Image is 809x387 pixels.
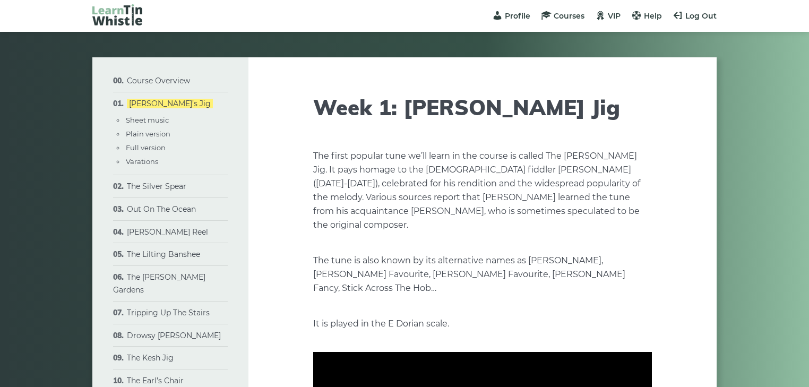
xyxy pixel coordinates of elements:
a: Full version [126,143,166,152]
a: Plain version [126,130,170,138]
a: Courses [541,11,584,21]
p: The tune is also known by its alternative names as [PERSON_NAME], [PERSON_NAME] Favourite, [PERSO... [313,254,652,295]
p: It is played in the E Dorian scale. [313,317,652,331]
a: The Kesh Jig [127,353,174,363]
a: The Lilting Banshee [127,250,200,259]
span: Profile [505,11,530,21]
a: Sheet music [126,116,169,124]
a: Course Overview [127,76,190,85]
a: Drowsy [PERSON_NAME] [127,331,221,340]
a: Out On The Ocean [127,204,196,214]
a: Log Out [673,11,717,21]
img: LearnTinWhistle.com [92,4,142,25]
a: [PERSON_NAME] Reel [127,227,208,237]
p: The first popular tune we’ll learn in the course is called The [PERSON_NAME] Jig. It pays homage ... [313,149,652,232]
a: Varations [126,157,158,166]
a: VIP [595,11,621,21]
a: The Silver Spear [127,182,186,191]
a: The Earl’s Chair [127,376,184,385]
a: Tripping Up The Stairs [127,308,210,317]
a: The [PERSON_NAME] Gardens [113,272,205,295]
a: Profile [492,11,530,21]
a: Help [631,11,662,21]
span: Log Out [685,11,717,21]
span: Help [644,11,662,21]
h1: Week 1: [PERSON_NAME] Jig [313,94,652,120]
span: Courses [554,11,584,21]
a: [PERSON_NAME]’s Jig [127,99,213,108]
span: VIP [608,11,621,21]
